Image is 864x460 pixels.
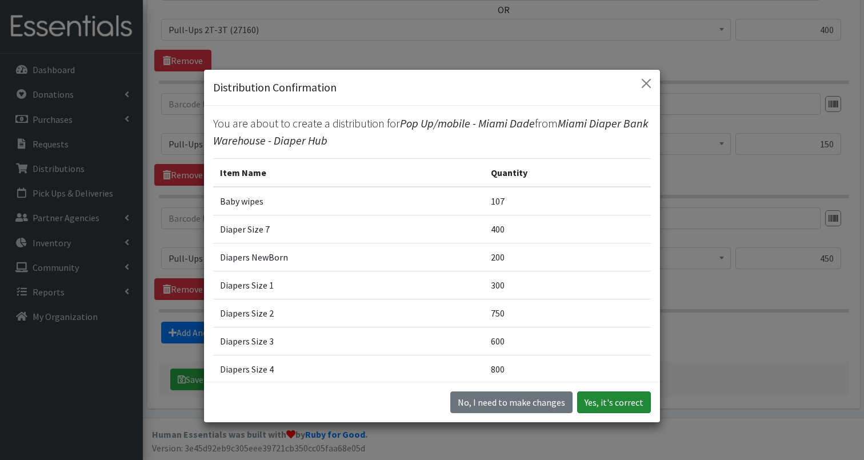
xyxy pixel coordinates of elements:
[484,243,651,271] td: 200
[484,187,651,215] td: 107
[213,115,651,149] p: You are about to create a distribution for from
[400,116,535,130] span: Pop Up/mobile - Miami Dade
[577,391,651,413] button: Yes, it's correct
[213,79,337,96] h5: Distribution Confirmation
[213,215,484,243] td: Diaper Size 7
[484,215,651,243] td: 400
[213,271,484,299] td: Diapers Size 1
[213,327,484,355] td: Diapers Size 3
[213,299,484,327] td: Diapers Size 2
[213,159,484,187] th: Item Name
[213,187,484,215] td: Baby wipes
[450,391,573,413] button: No I need to make changes
[484,299,651,327] td: 750
[484,159,651,187] th: Quantity
[213,243,484,271] td: Diapers NewBorn
[484,327,651,355] td: 600
[484,355,651,383] td: 800
[484,271,651,299] td: 300
[213,355,484,383] td: Diapers Size 4
[637,74,655,93] button: Close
